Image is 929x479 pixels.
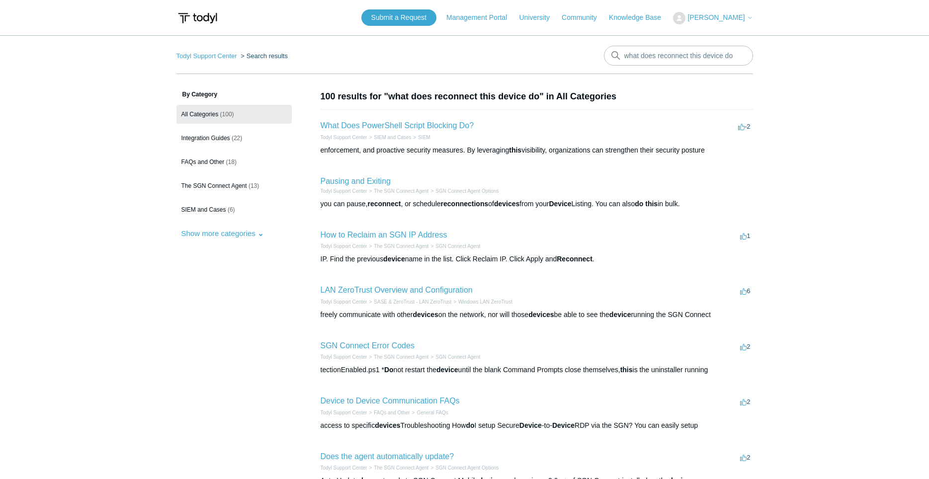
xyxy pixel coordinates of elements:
[367,353,428,361] li: The SGN Connect Agent
[428,187,499,195] li: SGN Connect Agent Options
[557,255,592,263] em: Reconnect
[232,135,242,142] span: (22)
[321,243,367,249] a: Todyl Support Center
[249,182,259,189] span: (13)
[176,52,237,60] a: Todyl Support Center
[740,398,750,405] span: 2
[367,242,428,250] li: The SGN Connect Agent
[321,452,454,461] a: Does the agent automatically update?
[375,421,400,429] em: devices
[410,409,448,416] li: General FAQs
[428,242,480,250] li: SGN Connect Agent
[321,298,367,306] li: Todyl Support Center
[176,90,292,99] h3: By Category
[435,188,499,194] a: SGN Connect Agent Options
[321,254,753,264] div: IP. Find the previous name in the list. Click Reclaim IP. Click Apply and .
[321,187,367,195] li: Todyl Support Center
[609,311,631,319] em: device
[321,242,367,250] li: Todyl Support Center
[740,287,750,295] span: 6
[549,200,571,208] em: Device
[176,176,292,195] a: The SGN Connect Agent (13)
[176,105,292,124] a: All Categories (100)
[321,354,367,360] a: Todyl Support Center
[321,353,367,361] li: Todyl Support Center
[321,231,447,239] a: How to Reclaim an SGN IP Address
[451,298,512,306] li: Windows LAN ZeroTrust
[181,135,230,142] span: Integration Guides
[374,188,428,194] a: The SGN Connect Agent
[321,286,473,294] a: LAN ZeroTrust Overview and Configuration
[441,200,489,208] em: reconnections
[321,341,415,350] a: SGN Connect Error Codes
[435,243,480,249] a: SGN Connect Agent
[635,200,643,208] em: do
[321,177,391,185] a: Pausing and Exiting
[176,9,219,27] img: Todyl Support Center Help Center home page
[411,134,430,141] li: SIEM
[321,135,367,140] a: Todyl Support Center
[417,410,448,415] a: General FAQs
[321,410,367,415] a: Todyl Support Center
[228,206,235,213] span: (6)
[494,200,519,208] em: devices
[321,365,753,375] div: tectionEnabled.ps1 * not restart the until the blank Command Prompts close themselves, is the uni...
[239,52,288,60] li: Search results
[321,145,753,156] div: enforcement, and proactive security measures. By leveraging visibility, organizations can strengt...
[321,134,367,141] li: Todyl Support Center
[645,200,658,208] em: this
[220,111,234,118] span: (100)
[509,146,521,154] em: this
[176,153,292,171] a: FAQs and Other (18)
[321,397,460,405] a: Device to Device Communication FAQs
[418,135,430,140] a: SIEM
[687,13,745,21] span: [PERSON_NAME]
[374,299,451,305] a: SASE & ZeroTrust - LAN ZeroTrust
[383,255,405,263] em: device
[321,465,367,471] a: Todyl Support Center
[436,366,458,374] em: device
[673,12,753,24] button: [PERSON_NAME]
[519,421,542,429] em: Device
[528,311,554,319] em: devices
[181,182,247,189] span: The SGN Connect Agent
[428,464,499,472] li: SGN Connect Agent Options
[367,464,428,472] li: The SGN Connect Agent
[740,343,750,350] span: 2
[519,12,559,23] a: University
[176,224,269,242] button: Show more categories
[321,90,753,103] h1: 100 results for "what does reconnect this device do" in All Categories
[176,52,239,60] li: Todyl Support Center
[604,46,753,66] input: Search
[367,187,428,195] li: The SGN Connect Agent
[435,465,499,471] a: SGN Connect Agent Options
[321,188,367,194] a: Todyl Support Center
[321,199,753,209] div: you can pause, , or schedule of from your Listing. You can also in bulk.
[413,311,438,319] em: devices
[176,200,292,219] a: SIEM and Cases (6)
[374,465,428,471] a: The SGN Connect Agent
[609,12,671,23] a: Knowledge Base
[321,299,367,305] a: Todyl Support Center
[428,353,480,361] li: SGN Connect Agent
[384,366,394,374] em: Do
[367,200,401,208] em: reconnect
[321,121,474,130] a: What Does PowerShell Script Blocking Do?
[181,159,225,165] span: FAQs and Other
[740,232,750,239] span: 1
[226,159,237,165] span: (18)
[374,135,411,140] a: SIEM and Cases
[466,421,474,429] em: do
[321,310,753,320] div: freely communicate with other on the network, nor will those be able to see the running the SGN C...
[552,421,575,429] em: Device
[181,111,219,118] span: All Categories
[458,299,512,305] a: Windows LAN ZeroTrust
[740,454,750,461] span: 2
[321,420,753,431] div: access to specific Troubleshooting How I setup Secure -to- RDP via the SGN? You can easily setup
[374,354,428,360] a: The SGN Connect Agent
[321,409,367,416] li: Todyl Support Center
[176,129,292,148] a: Integration Guides (22)
[367,298,451,306] li: SASE & ZeroTrust - LAN ZeroTrust
[374,243,428,249] a: The SGN Connect Agent
[367,409,410,416] li: FAQs and Other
